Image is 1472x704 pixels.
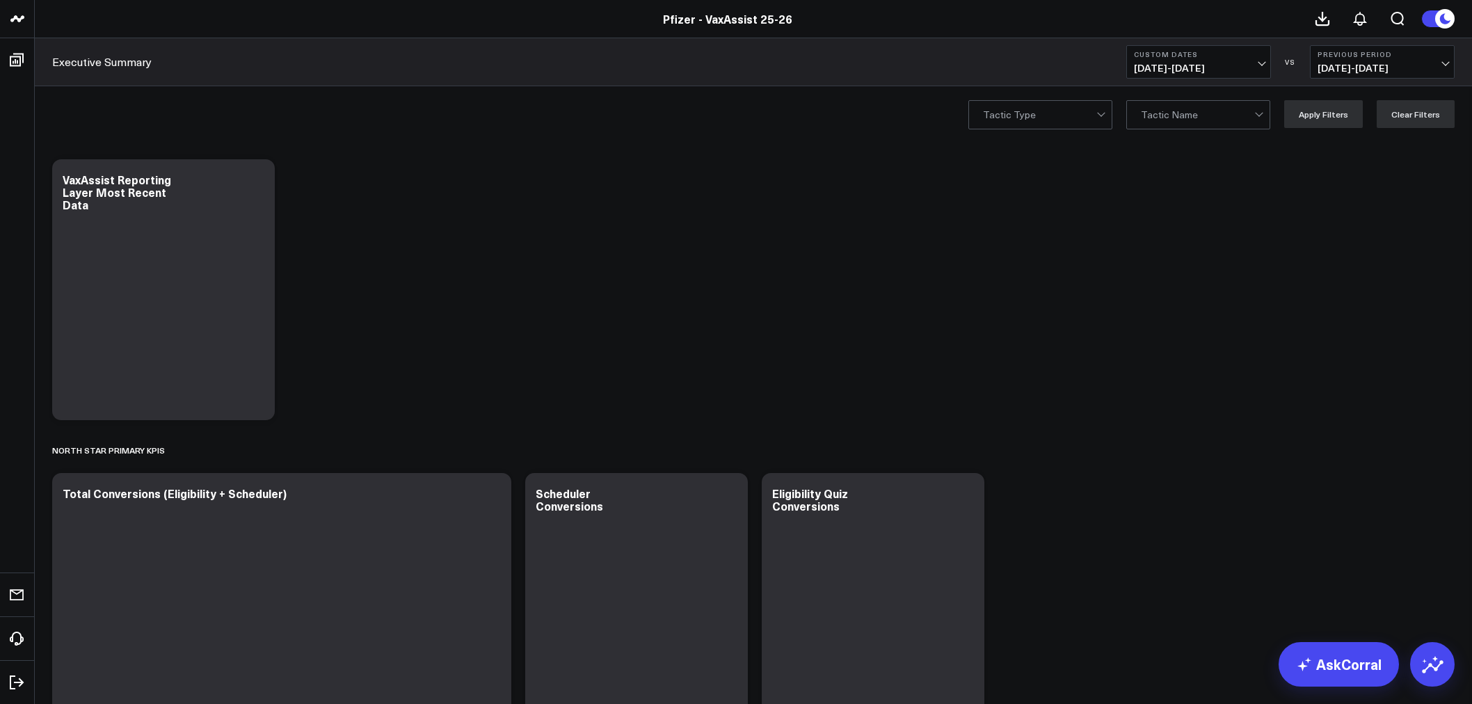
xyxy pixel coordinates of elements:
button: Custom Dates[DATE]-[DATE] [1126,45,1271,79]
div: VS [1278,58,1303,66]
a: Executive Summary [52,54,152,70]
span: [DATE] - [DATE] [1134,63,1263,74]
span: [DATE] - [DATE] [1318,63,1447,74]
b: Custom Dates [1134,50,1263,58]
div: Total Conversions (Eligibility + Scheduler) [63,486,287,501]
b: Previous Period [1318,50,1447,58]
button: Clear Filters [1377,100,1455,128]
div: VaxAssist Reporting Layer Most Recent Data [63,172,171,212]
a: Pfizer - VaxAssist 25-26 [663,11,792,26]
a: AskCorral [1279,642,1399,687]
div: Scheduler Conversions [536,486,603,513]
div: Eligibility Quiz Conversions [772,486,848,513]
button: Previous Period[DATE]-[DATE] [1310,45,1455,79]
button: Apply Filters [1284,100,1363,128]
div: North Star Primary KPIs [52,434,165,466]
